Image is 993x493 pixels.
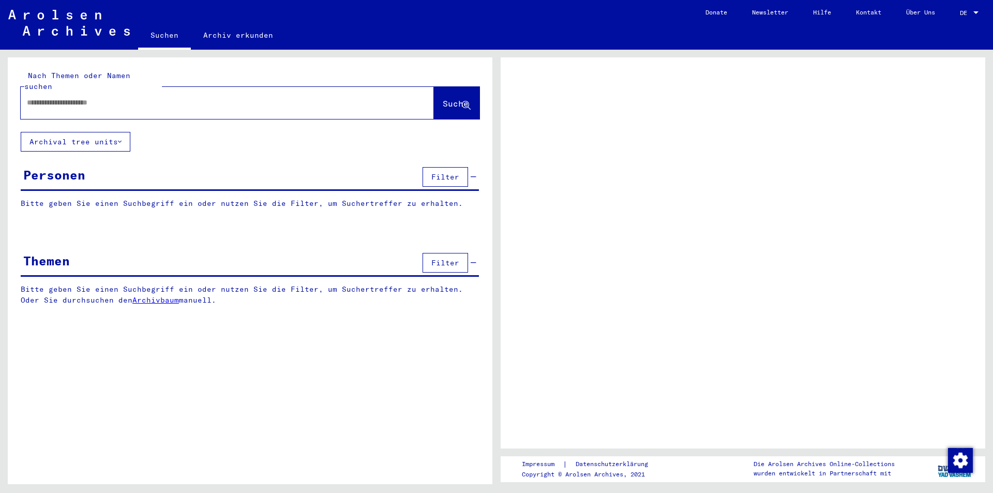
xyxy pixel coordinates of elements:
[21,132,130,152] button: Archival tree units
[936,456,974,482] img: yv_logo.png
[191,23,285,48] a: Archiv erkunden
[23,166,85,184] div: Personen
[948,448,973,473] img: Change consent
[754,469,895,478] p: wurden entwickelt in Partnerschaft mit
[431,258,459,267] span: Filter
[23,251,70,270] div: Themen
[522,459,660,470] div: |
[567,459,660,470] a: Datenschutzerklärung
[132,295,179,305] a: Archivbaum
[960,9,971,17] span: DE
[24,71,130,91] mat-label: Nach Themen oder Namen suchen
[522,459,563,470] a: Impressum
[443,98,469,109] span: Suche
[138,23,191,50] a: Suchen
[423,167,468,187] button: Filter
[21,198,479,209] p: Bitte geben Sie einen Suchbegriff ein oder nutzen Sie die Filter, um Suchertreffer zu erhalten.
[434,87,479,119] button: Suche
[21,284,479,306] p: Bitte geben Sie einen Suchbegriff ein oder nutzen Sie die Filter, um Suchertreffer zu erhalten. O...
[431,172,459,182] span: Filter
[423,253,468,273] button: Filter
[522,470,660,479] p: Copyright © Arolsen Archives, 2021
[754,459,895,469] p: Die Arolsen Archives Online-Collections
[8,10,130,36] img: Arolsen_neg.svg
